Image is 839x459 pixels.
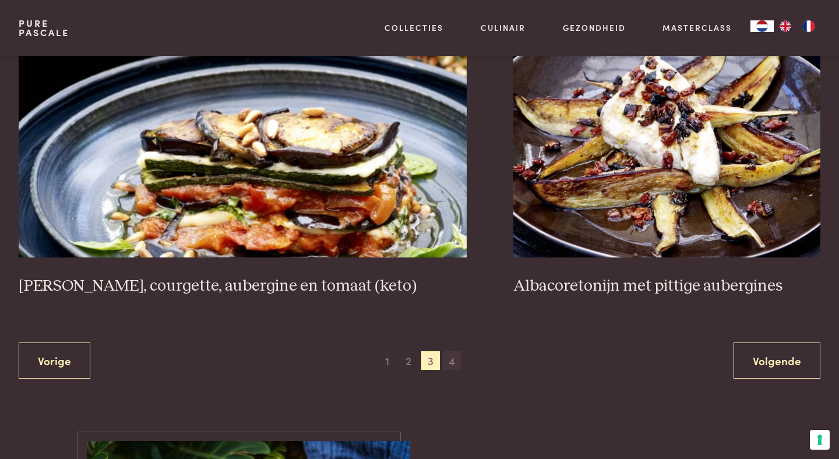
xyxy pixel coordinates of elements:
a: FR [797,20,820,32]
span: 1 [378,351,396,370]
a: NL [750,20,774,32]
a: EN [774,20,797,32]
span: 4 [443,351,461,370]
img: Albacoretonijn met pittige aubergines [513,24,820,257]
a: Albacoretonijn met pittige aubergines Albacoretonijn met pittige aubergines [513,24,820,296]
h3: Albacoretonijn met pittige aubergines [513,276,820,296]
aside: Language selected: Nederlands [750,20,820,32]
div: Language [750,20,774,32]
button: Uw voorkeuren voor toestemming voor trackingtechnologieën [810,430,830,450]
a: Gezondheid [563,22,626,34]
a: Masterclass [662,22,732,34]
ul: Language list [774,20,820,32]
img: Tian van mozzarella, courgette, aubergine en tomaat (keto) [19,24,467,257]
a: Volgende [734,343,820,379]
a: Culinair [481,22,526,34]
a: Vorige [19,343,90,379]
span: 3 [421,351,440,370]
a: Tian van mozzarella, courgette, aubergine en tomaat (keto) [PERSON_NAME], courgette, aubergine en... [19,24,467,296]
a: Collecties [385,22,443,34]
a: PurePascale [19,19,69,37]
h3: [PERSON_NAME], courgette, aubergine en tomaat (keto) [19,276,467,296]
span: 2 [399,351,418,370]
